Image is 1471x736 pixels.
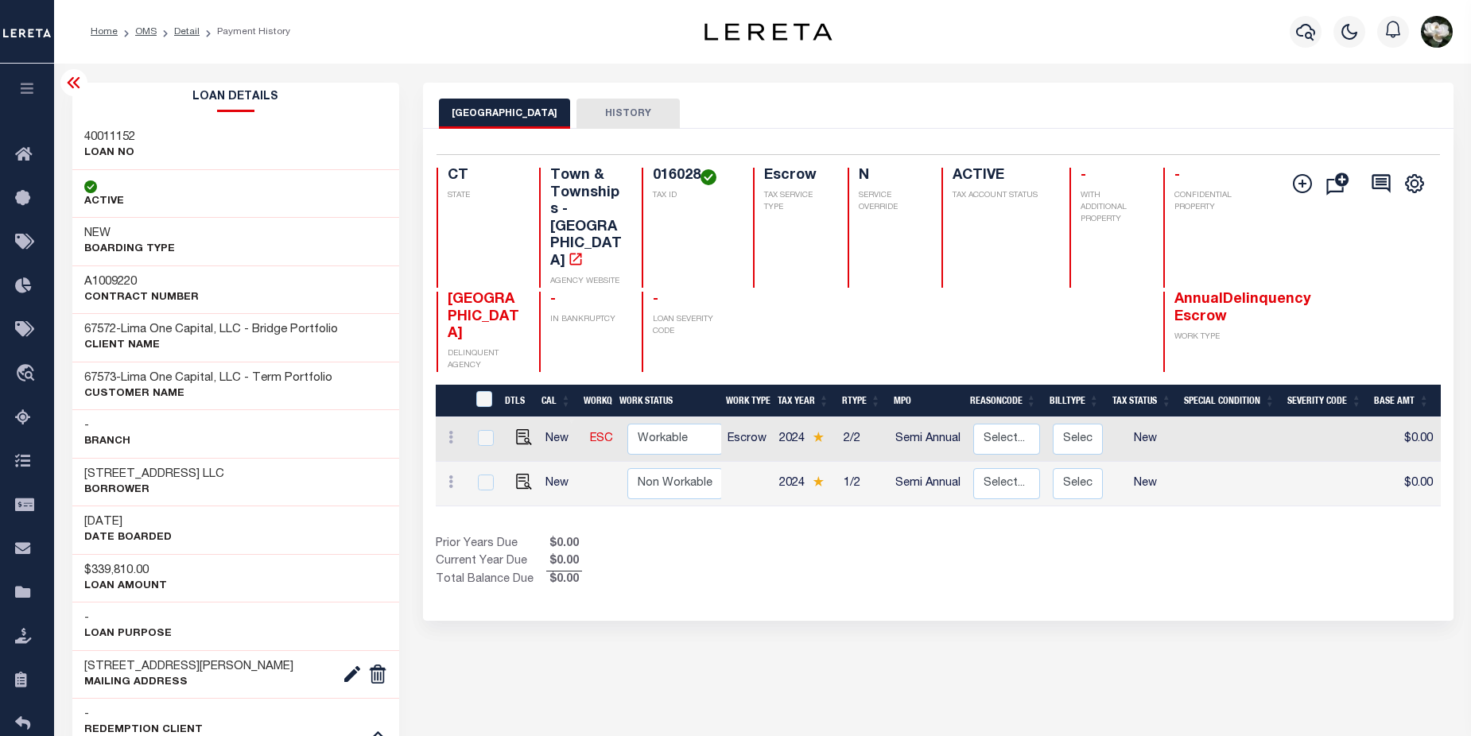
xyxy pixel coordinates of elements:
[964,385,1043,417] th: ReasonCode: activate to sort column ascending
[721,417,773,462] td: Escrow
[550,168,623,271] h4: Town & Townships - [GEOGRAPHIC_DATA]
[84,323,116,335] span: 67572
[84,290,199,306] p: Contract Number
[550,292,556,307] span: -
[84,659,293,675] h3: [STREET_ADDRESS][PERSON_NAME]
[764,190,829,214] p: TAX SERVICE TYPE
[1368,385,1435,417] th: Base Amt: activate to sort column ascending
[1281,385,1368,417] th: Severity Code: activate to sort column ascending
[368,664,387,684] img: deletes.png
[539,462,583,506] td: New
[546,536,582,553] span: $0.00
[84,372,116,384] span: 67573
[200,25,290,39] li: Payment History
[859,190,923,214] p: SERVICE OVERRIDE
[448,168,520,185] h4: CT
[953,190,1050,202] p: TAX ACCOUNT STATUS
[1174,292,1311,324] span: AnnualDelinquency Escrow
[546,571,582,589] span: $0.00
[550,314,623,326] p: IN BANKRUPTCY
[653,190,734,202] p: TAX ID
[837,462,889,506] td: 1/2
[953,168,1050,185] h4: ACTIVE
[1081,190,1145,226] p: WITH ADDITIONAL PROPERTY
[174,27,200,37] a: Detail
[84,194,124,210] p: ACTIVE
[448,292,519,341] span: [GEOGRAPHIC_DATA]
[91,27,118,37] a: Home
[550,276,623,288] p: AGENCY WEBSITE
[539,417,583,462] td: New
[84,707,203,722] h3: -
[121,323,338,335] span: Lima One Capital, LLC - Bridge Portfolio
[84,610,172,626] h3: -
[84,338,338,354] p: CLIENT Name
[84,418,130,434] h3: -
[84,242,175,258] p: BOARDING TYPE
[889,462,967,506] td: Semi Annual
[1109,462,1182,506] td: New
[720,385,771,417] th: Work Type
[84,530,172,546] p: DATE BOARDED
[439,99,570,129] button: [GEOGRAPHIC_DATA]
[546,553,582,571] span: $0.00
[84,482,224,498] p: Borrower
[84,434,130,450] p: Branch
[1043,385,1106,417] th: BillType: activate to sort column ascending
[135,27,157,37] a: OMS
[813,476,824,486] img: Star.svg
[653,292,658,307] span: -
[72,83,400,112] h2: Loan Details
[466,385,499,417] th: &nbsp;
[577,385,613,417] th: WorkQ
[773,417,837,462] td: 2024
[84,370,332,386] h3: -
[499,385,535,417] th: DTLS
[84,274,199,290] h3: A1009220
[436,553,546,571] td: Current Year Due
[887,385,964,417] th: MPO
[653,314,734,338] p: LOAN SEVERITY CODE
[1372,417,1439,462] td: $0.00
[121,372,332,384] span: Lima One Capital, LLC - Term Portfolio
[1106,385,1178,417] th: Tax Status: activate to sort column ascending
[764,168,829,185] h4: Escrow
[84,130,135,145] h3: 40011152
[1081,169,1086,183] span: -
[84,467,224,482] h3: [STREET_ADDRESS] LLC
[889,417,967,462] td: Semi Annual
[84,226,175,242] h3: NEW
[436,385,466,417] th: &nbsp;&nbsp;&nbsp;&nbsp;&nbsp;&nbsp;&nbsp;&nbsp;&nbsp;&nbsp;
[436,571,546,588] td: Total Balance Due
[1372,462,1439,506] td: $0.00
[704,23,832,41] img: logo-dark.svg
[613,385,721,417] th: Work Status
[84,563,167,579] h3: $339,810.00
[771,385,836,417] th: Tax Year: activate to sort column ascending
[1109,417,1182,462] td: New
[773,462,837,506] td: 2024
[813,432,824,442] img: Star.svg
[84,579,167,595] p: LOAN AMOUNT
[859,168,923,185] h4: N
[448,348,520,372] p: DELINQUENT AGENCY
[1174,169,1180,183] span: -
[1174,331,1247,343] p: WORK TYPE
[15,364,41,385] i: travel_explore
[84,675,293,691] p: Mailing Address
[1174,190,1247,214] p: CONFIDENTIAL PROPERTY
[653,168,734,185] h4: 016028
[436,536,546,553] td: Prior Years Due
[576,99,680,129] button: HISTORY
[535,385,577,417] th: CAL: activate to sort column ascending
[84,514,172,530] h3: [DATE]
[837,417,889,462] td: 2/2
[448,190,520,202] p: STATE
[590,433,613,444] a: ESC
[84,322,338,338] h3: -
[84,386,332,402] p: CUSTOMER Name
[836,385,887,417] th: RType: activate to sort column ascending
[84,626,172,642] p: LOAN PURPOSE
[84,145,135,161] p: LOAN NO
[1178,385,1281,417] th: Special Condition: activate to sort column ascending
